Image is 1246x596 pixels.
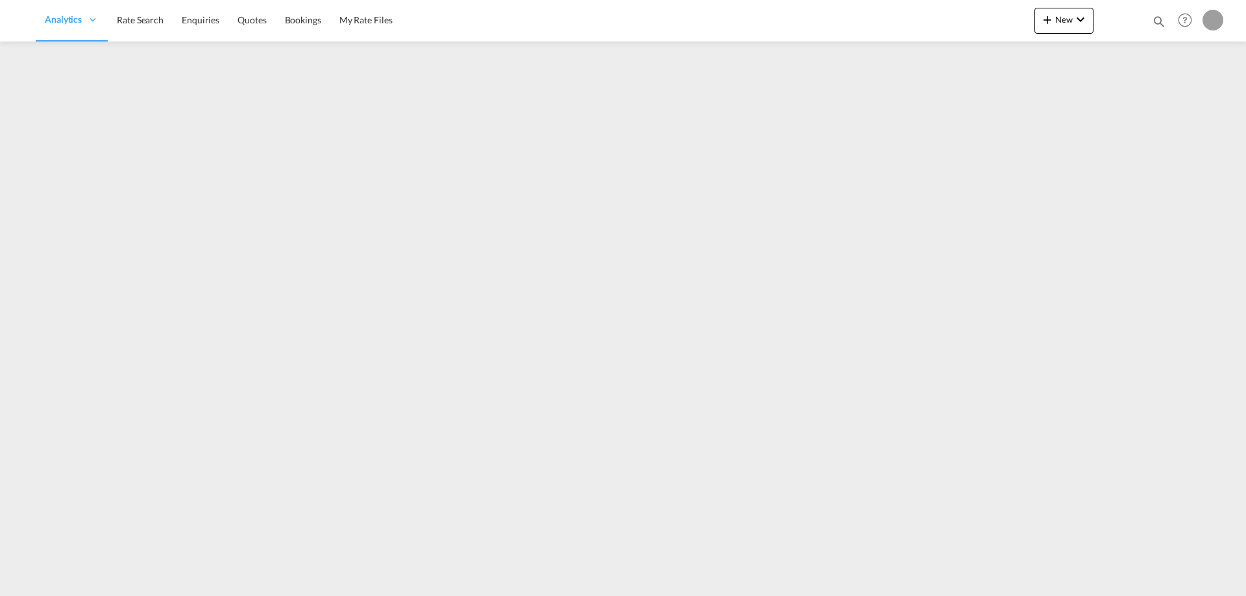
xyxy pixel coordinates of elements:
span: My Rate Files [339,14,393,25]
span: Bookings [285,14,321,25]
span: Analytics [45,13,82,26]
md-icon: icon-chevron-down [1073,12,1088,27]
md-icon: icon-magnify [1152,14,1166,29]
span: Quotes [238,14,266,25]
button: icon-plus 400-fgNewicon-chevron-down [1034,8,1093,34]
span: Help [1174,9,1196,31]
div: Help [1174,9,1203,32]
span: New [1040,14,1088,25]
span: Rate Search [117,14,164,25]
span: Enquiries [182,14,219,25]
md-icon: icon-plus 400-fg [1040,12,1055,27]
div: icon-magnify [1152,14,1166,34]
